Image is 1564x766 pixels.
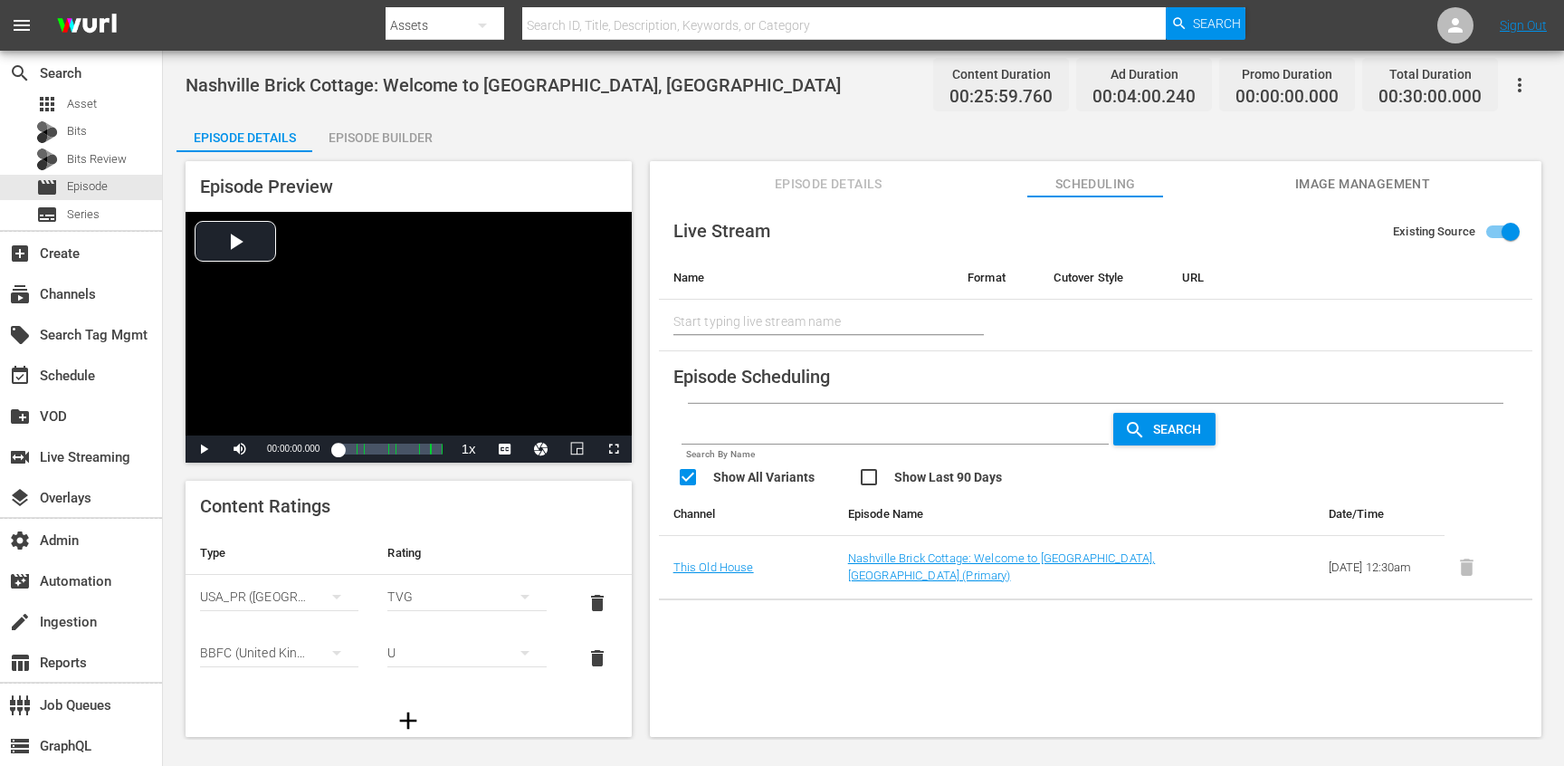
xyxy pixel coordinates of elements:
[673,220,770,242] span: Live Stream
[67,150,127,168] span: Bits Review
[36,121,58,143] div: Bits
[576,637,619,680] button: delete
[1146,422,1216,436] span: Search
[67,122,87,140] span: Bits
[67,177,108,196] span: Episode
[200,627,358,678] div: BBFC (United Kingdom of [GEOGRAPHIC_DATA] and [GEOGRAPHIC_DATA])
[682,447,1110,463] p: Search By Name
[9,324,31,346] span: Search Tag Mgmt
[176,116,312,159] div: Episode Details
[267,444,319,454] span: 00:00:00.000
[586,592,608,614] span: delete
[186,74,841,96] span: Nashville Brick Cottage: Welcome to [GEOGRAPHIC_DATA], [GEOGRAPHIC_DATA]
[559,436,596,463] button: Picture-in-Picture
[1294,173,1430,196] span: Image Management
[186,436,222,463] button: Play
[760,173,896,196] span: Episode Details
[200,495,330,517] span: Content Ratings
[387,627,546,678] div: U
[43,5,130,47] img: ans4CAIJ8jUAAAAAAAAAAAAAAAAAAAAAAAAgQb4GAAAAAAAAAAAAAAAAAAAAAAAAJMjXAAAAAAAAAAAAAAAAAAAAAAAAgAT5G...
[9,446,31,468] span: Live Streaming
[67,206,100,224] span: Series
[949,87,1053,108] span: 00:25:59.760
[36,177,58,198] span: Episode
[596,436,632,463] button: Fullscreen
[36,93,58,115] span: Asset
[9,735,31,757] span: GraphQL
[953,256,1039,300] th: Format
[200,176,333,197] span: Episode Preview
[9,570,31,592] span: Automation
[1039,256,1168,300] th: Cutover Style
[1113,413,1216,445] button: Search
[36,148,58,170] div: Bits Review
[9,652,31,674] span: Reports
[186,531,632,686] table: simple table
[523,436,559,463] button: Jump To Time
[9,611,31,633] span: Ingestion
[1166,7,1245,40] button: Search
[9,694,31,716] span: Job Queues
[222,436,258,463] button: Mute
[11,14,33,36] span: menu
[1092,62,1196,87] div: Ad Duration
[9,530,31,551] span: Admin
[9,283,31,305] span: Channels
[673,560,754,574] a: This Old House
[1378,87,1482,108] span: 00:30:00.000
[387,571,546,622] div: TVG
[186,212,632,463] div: Video Player
[1235,87,1339,108] span: 00:00:00.000
[1314,493,1445,536] th: Date/Time
[312,116,448,152] button: Episode Builder
[36,204,58,225] span: Series
[373,531,560,575] th: Rating
[1193,7,1241,40] span: Search
[186,531,373,575] th: Type
[848,551,1156,582] a: Nashville Brick Cottage: Welcome to [GEOGRAPHIC_DATA], [GEOGRAPHIC_DATA] (Primary)
[200,571,358,622] div: USA_PR ([GEOGRAPHIC_DATA])
[949,62,1053,87] div: Content Duration
[1092,87,1196,108] span: 00:04:00.240
[1235,62,1339,87] div: Promo Duration
[9,365,31,387] span: Schedule
[1393,223,1475,241] span: Existing Source
[659,493,834,536] th: Channel
[1027,173,1163,196] span: Scheduling
[176,116,312,152] button: Episode Details
[673,366,830,388] span: Episode Scheduling
[312,116,448,159] div: Episode Builder
[576,581,619,625] button: delete
[67,95,97,113] span: Asset
[1500,18,1547,33] a: Sign Out
[1314,536,1445,599] td: [DATE] 12:30am
[1378,62,1482,87] div: Total Duration
[451,436,487,463] button: Playback Rate
[9,487,31,509] span: Overlays
[834,493,1226,536] th: Episode Name
[586,647,608,669] span: delete
[9,62,31,84] span: Search
[659,256,953,300] th: Name
[1168,256,1503,300] th: URL
[338,444,441,455] div: Progress Bar
[9,243,31,264] span: Create
[487,436,523,463] button: Captions
[9,406,31,427] span: VOD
